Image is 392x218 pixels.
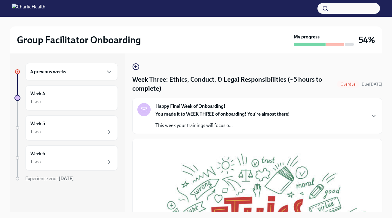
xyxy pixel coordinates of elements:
[132,75,335,93] h4: Week Three: Ethics, Conduct, & Legal Responsibilities (~5 hours to complete)
[12,4,45,13] img: CharlieHealth
[155,122,290,129] p: This week your trainings will focus o...
[14,115,118,141] a: Week 51 task
[59,176,74,181] strong: [DATE]
[362,81,382,87] span: September 29th, 2025 10:00
[14,145,118,171] a: Week 61 task
[30,120,45,127] h6: Week 5
[30,68,66,75] h6: 4 previous weeks
[30,150,45,157] h6: Week 6
[155,111,290,117] strong: You made it to WEEK THREE of onboarding! You're almost there!
[155,103,225,110] strong: Happy Final Week of Onboarding!
[359,35,375,45] h3: 54%
[25,63,118,80] div: 4 previous weeks
[337,82,359,86] span: Overdue
[30,98,42,105] div: 1 task
[25,176,74,181] span: Experience ends
[17,34,141,46] h2: Group Facilitator Onboarding
[30,159,42,165] div: 1 task
[30,129,42,135] div: 1 task
[362,82,382,87] span: Due
[369,82,382,87] strong: [DATE]
[294,34,320,40] strong: My progress
[30,90,45,97] h6: Week 4
[14,85,118,111] a: Week 41 task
